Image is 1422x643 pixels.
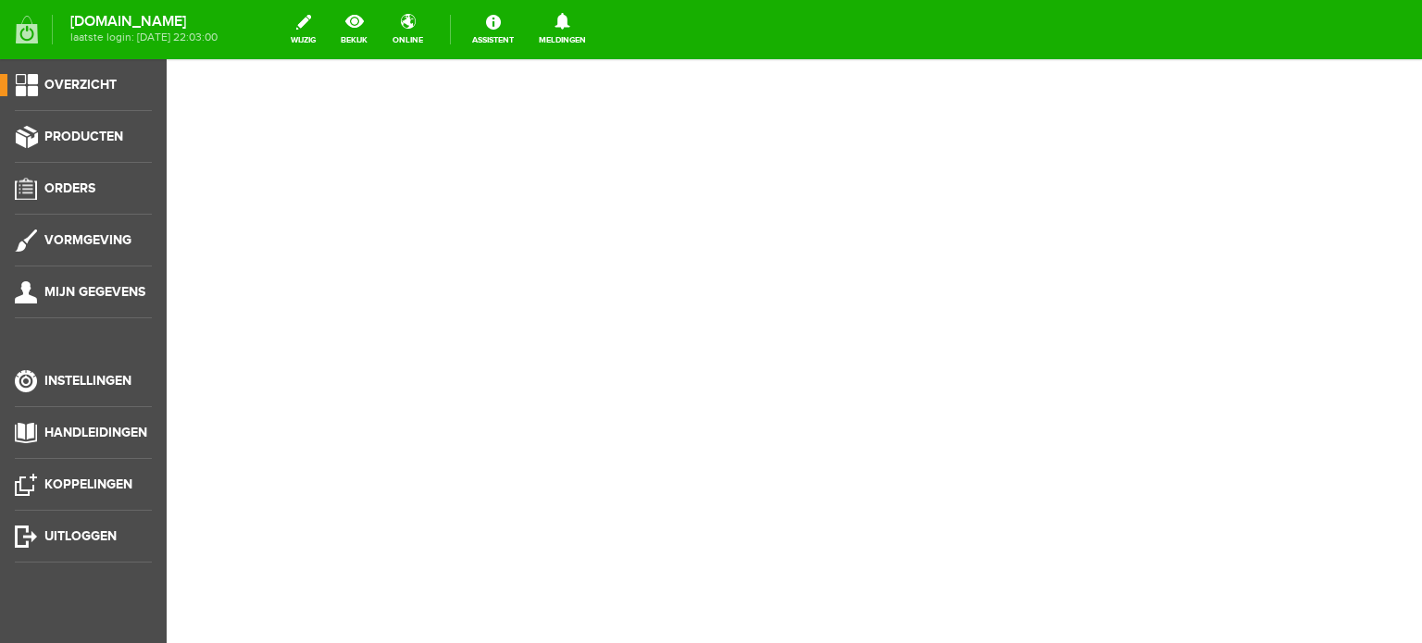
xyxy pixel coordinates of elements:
span: Overzicht [44,77,117,93]
a: online [381,9,434,50]
span: laatste login: [DATE] 22:03:00 [70,32,218,43]
a: Assistent [461,9,525,50]
span: Uitloggen [44,528,117,544]
a: wijzig [280,9,327,50]
span: Producten [44,129,123,144]
span: Mijn gegevens [44,284,145,300]
span: Handleidingen [44,425,147,440]
span: Vormgeving [44,232,131,248]
a: bekijk [330,9,379,50]
a: Meldingen [528,9,597,50]
span: Koppelingen [44,476,132,492]
span: Orders [44,180,95,196]
span: Instellingen [44,373,131,389]
strong: [DOMAIN_NAME] [70,17,218,27]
